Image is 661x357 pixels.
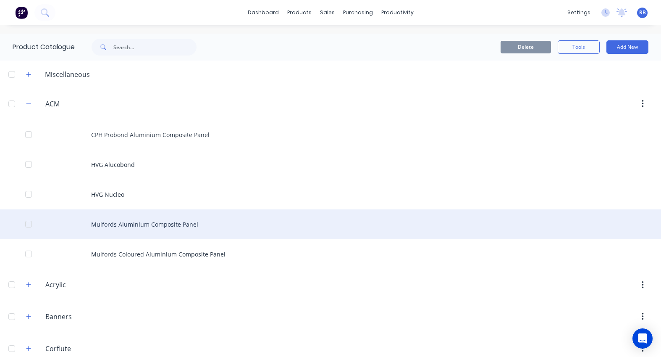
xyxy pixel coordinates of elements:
input: Enter category name [45,344,145,354]
input: Search... [113,39,197,56]
div: settings [563,6,595,19]
div: Open Intercom Messenger [632,328,653,349]
div: productivity [377,6,418,19]
input: Enter category name [45,280,145,290]
a: dashboard [244,6,283,19]
button: Tools [558,40,600,54]
div: sales [316,6,339,19]
button: Add New [606,40,648,54]
span: RB [639,9,646,16]
div: purchasing [339,6,377,19]
img: Factory [15,6,28,19]
input: Enter category name [45,312,145,322]
div: Miscellaneous [38,69,97,79]
button: Delete [501,41,551,53]
div: products [283,6,316,19]
input: Enter category name [45,99,145,109]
